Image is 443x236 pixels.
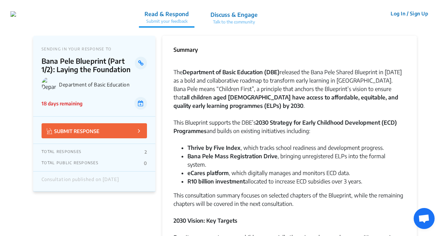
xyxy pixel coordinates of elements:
[145,149,147,155] p: 2
[173,191,406,216] div: This consultation summary focuses on selected chapters of the Blueprint, while the remaining chap...
[42,47,147,51] p: SENDING IN YOUR RESPONSE TO
[173,217,237,224] strong: 2030 Vision: Key Targets
[173,46,198,54] p: Summary
[187,144,406,152] li: , which tracks school readiness and development progress.
[173,68,406,118] div: The released the Bana Pele Shared Blueprint in [DATE] as a bold and collaborative roadmap to tran...
[211,19,258,25] p: Talk to the community
[187,169,406,177] li: , which digitally manages and monitors ECD data.
[47,128,52,134] img: Vector.jpg
[187,178,214,185] strong: R10 billion
[42,160,98,166] p: TOTAL PUBLIC RESPONSES
[42,149,81,155] p: TOTAL RESPONSES
[145,18,189,25] p: Submit your feedback
[173,119,397,134] strong: 2030 Strategy for Early Childhood Development (ECD) Programmes
[42,77,56,92] img: Department of Basic Education logo
[211,11,258,19] p: Discuss & Engage
[183,69,280,76] strong: Department of Basic Education (DBE)
[42,177,119,186] div: Consultation published on [DATE]
[187,152,406,169] li: , bringing unregistered ELPs into the formal system.
[187,177,406,186] li: allocated to increase ECD subsidies over 3 years.
[145,10,189,18] p: Read & Respond
[414,208,435,229] div: Open chat
[42,100,82,107] p: 18 days remaining
[59,82,147,88] p: Department of Basic Education
[144,160,147,166] p: 0
[386,8,433,19] button: Log In / Sign Up
[173,118,406,144] div: This Blueprint supports the DBE’s and builds on existing initiatives including:
[215,178,245,185] strong: investment
[10,11,16,17] img: r3bhv9o7vttlwasn7lg2llmba4yf
[47,127,99,135] p: SUBMIT RESPONSE
[187,153,278,160] strong: Bana Pele Mass Registration Drive
[42,57,135,74] p: Bana Pele Blueprint (Part 1/2): Laying the Foundation
[187,144,241,151] strong: Thrive by Five Index
[187,169,229,176] strong: eCares platform
[173,94,398,109] strong: all children aged [DEMOGRAPHIC_DATA] have access to affordable, equitable, and quality early lear...
[42,123,147,138] button: SUBMIT RESPONSE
